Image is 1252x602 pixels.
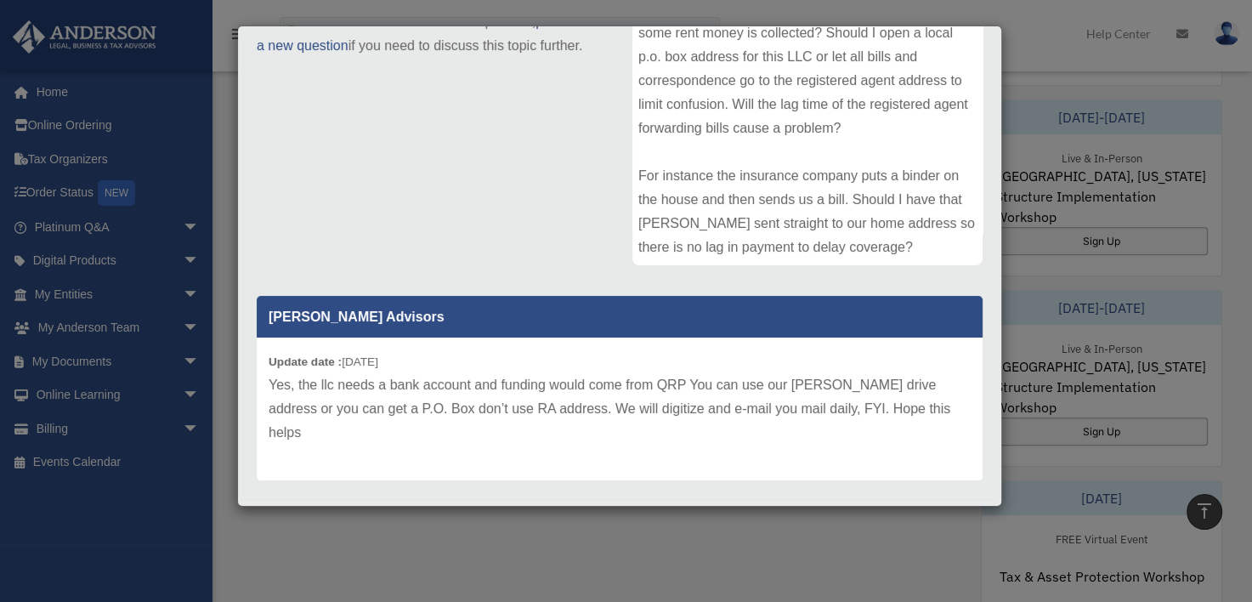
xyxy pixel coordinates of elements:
p: Comments have been closed on this question, if you need to discuss this topic further. [257,10,607,58]
small: [DATE] [269,355,378,368]
b: Update date : [269,355,342,368]
div: We closed on the house in [STREET_ADDRESS] LLC on [DATE]. I need to transfer the water bill into ... [632,10,983,265]
p: [PERSON_NAME] Advisors [257,296,983,338]
p: Yes, the llc needs a bank account and funding would come from QRP You can use our [PERSON_NAME] d... [269,373,971,445]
